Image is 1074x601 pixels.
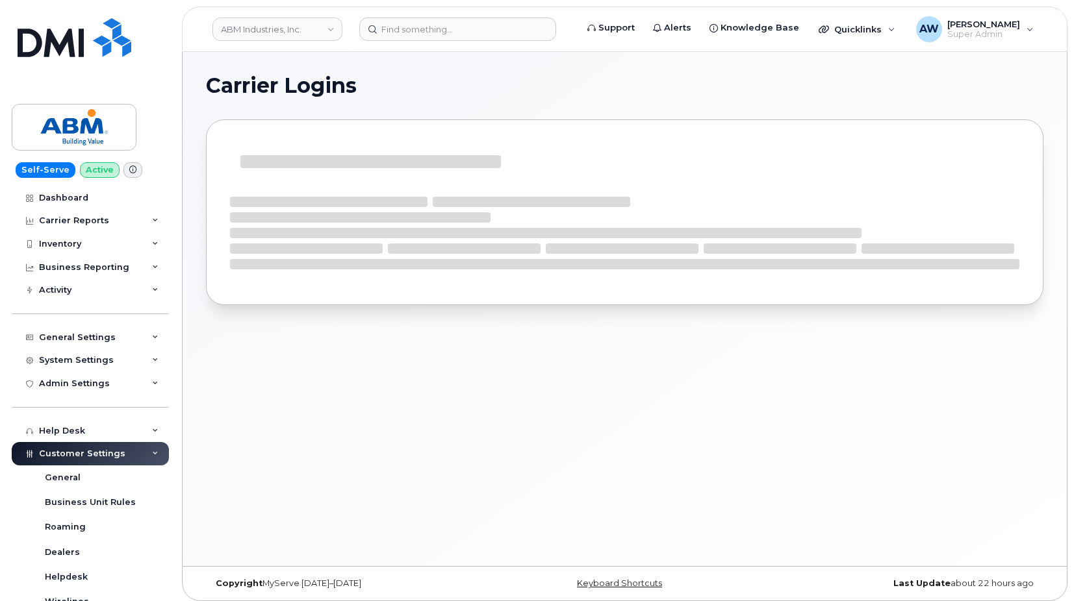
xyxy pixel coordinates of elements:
[893,578,951,588] strong: Last Update
[216,578,262,588] strong: Copyright
[764,578,1043,589] div: about 22 hours ago
[206,578,485,589] div: MyServe [DATE]–[DATE]
[206,76,357,95] span: Carrier Logins
[577,578,662,588] a: Keyboard Shortcuts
